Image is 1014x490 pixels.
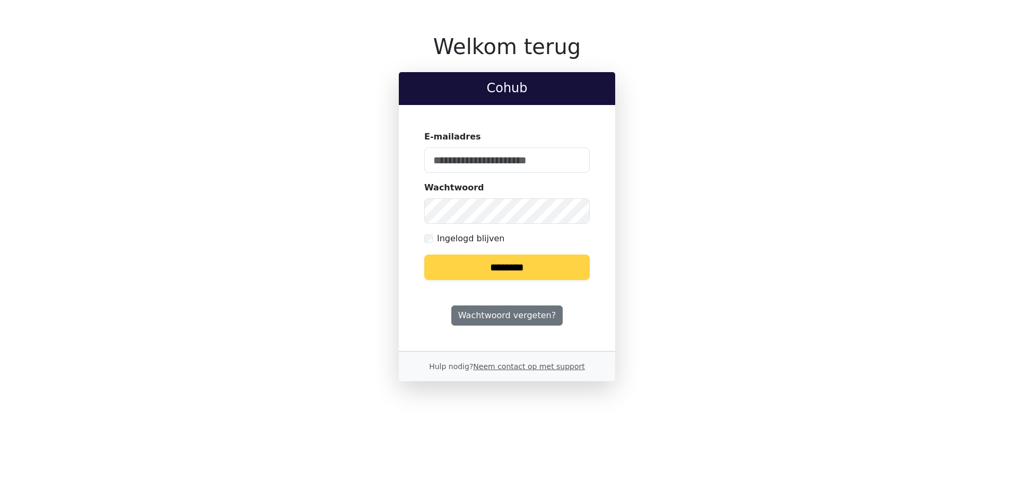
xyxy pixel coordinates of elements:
h1: Welkom terug [399,34,615,59]
a: Wachtwoord vergeten? [451,305,563,326]
label: Ingelogd blijven [437,232,504,245]
h2: Cohub [407,81,607,96]
label: E-mailadres [424,130,481,143]
a: Neem contact op met support [473,362,584,371]
small: Hulp nodig? [429,362,585,371]
label: Wachtwoord [424,181,484,194]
